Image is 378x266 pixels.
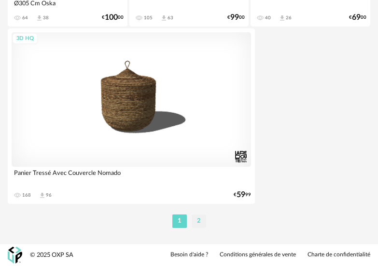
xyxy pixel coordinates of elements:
[43,15,49,21] div: 38
[279,14,286,22] span: Download icon
[12,167,251,186] div: Panier Tressé Avec Couvercle Nomado
[352,14,361,21] span: 69
[39,192,46,199] span: Download icon
[172,214,187,228] li: 1
[8,247,22,264] img: OXP
[286,15,292,21] div: 26
[160,14,168,22] span: Download icon
[227,14,245,21] div: € 00
[220,251,296,259] a: Conditions générales de vente
[170,251,208,259] a: Besoin d'aide ?
[46,192,52,198] div: 96
[30,251,73,259] div: © 2025 OXP SA
[8,28,255,204] a: 3D HQ Panier Tressé Avec Couvercle Nomado 168 Download icon 96 €5999
[237,192,245,198] span: 59
[102,14,124,21] div: € 00
[144,15,153,21] div: 105
[36,14,43,22] span: Download icon
[230,14,239,21] span: 99
[22,192,31,198] div: 168
[192,214,206,228] li: 2
[234,192,251,198] div: € 99
[12,33,38,45] div: 3D HQ
[105,14,118,21] span: 100
[22,15,28,21] div: 64
[308,251,370,259] a: Charte de confidentialité
[349,14,366,21] div: € 00
[168,15,173,21] div: 63
[265,15,271,21] div: 40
